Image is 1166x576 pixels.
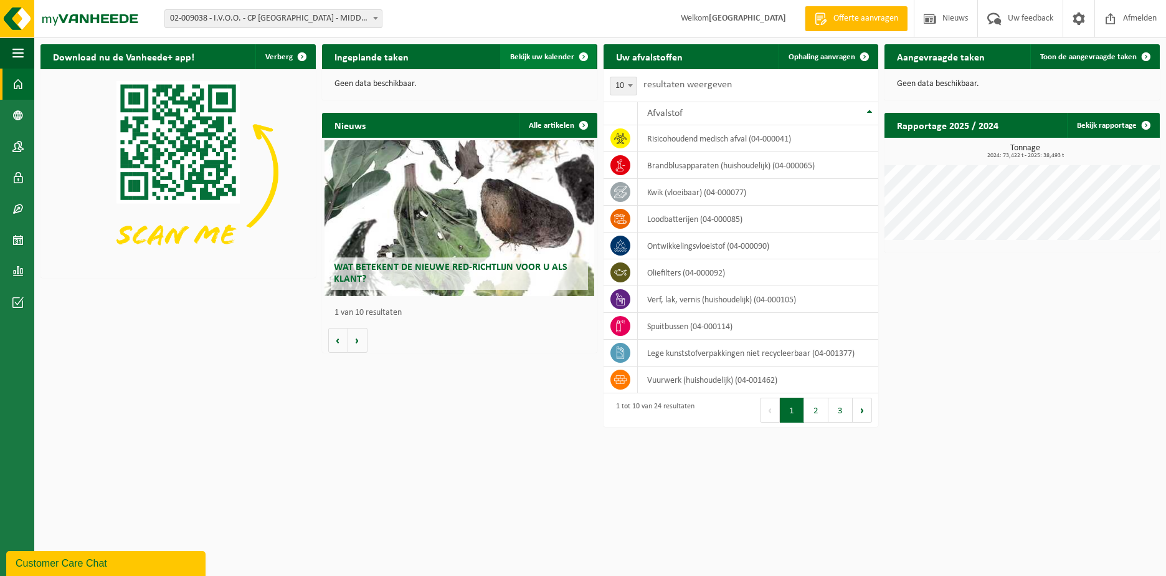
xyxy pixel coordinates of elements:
[638,367,878,393] td: vuurwerk (huishoudelijk) (04-001462)
[804,398,828,423] button: 2
[779,44,877,69] a: Ophaling aanvragen
[891,153,1160,159] span: 2024: 73,422 t - 2025: 38,493 t
[610,77,637,95] span: 10
[638,206,878,233] td: loodbatterijen (04-000085)
[1030,44,1159,69] a: Toon de aangevraagde taken
[780,398,804,423] button: 1
[884,113,1011,137] h2: Rapportage 2025 / 2024
[328,328,348,353] button: Vorige
[709,14,786,23] strong: [GEOGRAPHIC_DATA]
[604,44,695,69] h2: Uw afvalstoffen
[610,396,694,424] div: 1 tot 10 van 24 resultaten
[510,53,574,61] span: Bekijk uw kalender
[334,262,567,284] span: Wat betekent de nieuwe RED-richtlijn voor u als klant?
[830,12,901,25] span: Offerte aanvragen
[638,152,878,179] td: brandblusapparaten (huishoudelijk) (04-000065)
[325,140,594,296] a: Wat betekent de nieuwe RED-richtlijn voor u als klant?
[884,44,997,69] h2: Aangevraagde taken
[255,44,315,69] button: Verberg
[265,53,293,61] span: Verberg
[322,44,421,69] h2: Ingeplande taken
[638,340,878,367] td: Lege kunststofverpakkingen niet recycleerbaar (04-001377)
[164,9,382,28] span: 02-009038 - I.V.O.O. - CP MIDDELKERKE - MIDDELKERKE
[638,125,878,152] td: risicohoudend medisch afval (04-000041)
[897,80,1147,89] p: Geen data beschikbaar.
[638,233,878,259] td: ontwikkelingsvloeistof (04-000090)
[165,10,382,27] span: 02-009038 - I.V.O.O. - CP MIDDELKERKE - MIDDELKERKE
[519,113,596,138] a: Alle artikelen
[334,80,585,89] p: Geen data beschikbaar.
[40,44,207,69] h2: Download nu de Vanheede+ app!
[789,53,855,61] span: Ophaling aanvragen
[500,44,596,69] a: Bekijk uw kalender
[1040,53,1137,61] span: Toon de aangevraagde taken
[638,286,878,313] td: verf, lak, vernis (huishoudelijk) (04-000105)
[638,259,878,286] td: oliefilters (04-000092)
[6,549,208,576] iframe: chat widget
[891,144,1160,159] h3: Tonnage
[322,113,378,137] h2: Nieuws
[40,69,316,276] img: Download de VHEPlus App
[805,6,908,31] a: Offerte aanvragen
[828,398,853,423] button: 3
[643,80,732,90] label: resultaten weergeven
[647,108,683,118] span: Afvalstof
[334,309,591,317] p: 1 van 10 resultaten
[638,313,878,340] td: spuitbussen (04-000114)
[760,398,780,423] button: Previous
[1067,113,1159,138] a: Bekijk rapportage
[853,398,872,423] button: Next
[638,179,878,206] td: kwik (vloeibaar) (04-000077)
[348,328,367,353] button: Volgende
